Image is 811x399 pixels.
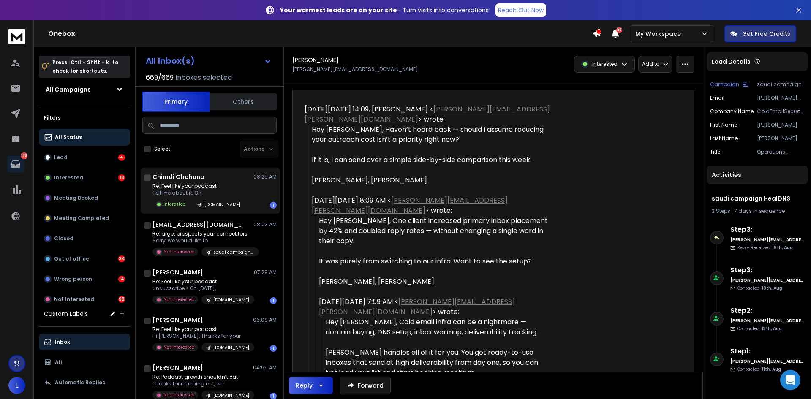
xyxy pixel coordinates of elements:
[152,380,254,387] p: Thanks for reaching out, we
[39,291,130,308] button: Not Interested98
[772,244,793,251] span: 19th, Aug
[39,230,130,247] button: Closed
[118,154,125,161] div: 4
[312,125,551,185] div: Hey [PERSON_NAME], Haven’t heard back — should I assume reducing your outreach cost isn’t a prior...
[710,108,754,115] p: Company Name
[163,392,195,398] p: Not Interested
[280,6,489,14] p: – Turn visits into conversations
[175,73,232,83] h3: Inboxes selected
[712,57,751,66] p: Lead Details
[724,25,796,42] button: Get Free Credits
[163,201,186,207] p: Interested
[39,334,130,350] button: Inbox
[213,297,249,303] p: [DOMAIN_NAME]
[163,249,195,255] p: Not Interested
[39,129,130,146] button: All Status
[296,381,313,390] div: Reply
[152,173,204,181] h1: Chimdi Ohahuna
[152,190,245,196] p: Tell me about it. On
[495,3,546,17] a: Reach Out Now
[762,285,782,291] span: 18th, Aug
[710,122,737,128] p: First Name
[757,135,804,142] p: [PERSON_NAME]
[152,183,245,190] p: Re: Feel like your podcast
[498,6,544,14] p: Reach Out Now
[757,122,804,128] p: [PERSON_NAME]
[280,6,397,14] strong: Your warmest leads are on your site
[289,377,333,394] button: Reply
[305,104,550,124] a: [PERSON_NAME][EMAIL_ADDRESS][PERSON_NAME][DOMAIN_NAME]
[54,174,83,181] p: Interested
[39,271,130,288] button: Wrong person14
[742,30,790,38] p: Get Free Credits
[52,58,118,75] p: Press to check for shortcuts.
[39,210,130,227] button: Meeting Completed
[54,255,89,262] p: Out of office
[635,30,684,38] p: My Workspace
[734,207,785,214] span: 7 days in sequence
[152,237,254,244] p: Sorry, we would like to
[737,285,782,291] p: Contacted
[730,277,804,283] h6: [PERSON_NAME][EMAIL_ADDRESS][PERSON_NAME][DOMAIN_NAME]
[737,326,782,332] p: Contacted
[270,202,277,209] div: 1
[44,309,88,318] h3: Custom Labels
[39,81,130,98] button: All Campaigns
[118,296,125,303] div: 98
[152,374,254,380] p: Re: Podcast growth shouldn’t eat
[69,57,110,67] span: Ctrl + Shift + k
[319,297,515,317] a: [PERSON_NAME][EMAIL_ADDRESS][PERSON_NAME][DOMAIN_NAME]
[737,366,781,372] p: Contacted
[757,149,804,155] p: Operations Specialist-Email Deliveribility
[152,285,254,292] p: Unsubscribe > On [DATE],
[616,27,622,33] span: 50
[163,344,195,350] p: Not Interested
[146,57,195,65] h1: All Inbox(s)
[48,29,593,39] h1: Onebox
[152,316,203,324] h1: [PERSON_NAME]
[305,104,551,125] div: [DATE][DATE] 14:09, [PERSON_NAME] < > wrote:
[118,276,125,282] div: 14
[54,215,109,222] p: Meeting Completed
[54,276,92,282] p: Wrong person
[757,95,804,101] p: [PERSON_NAME][EMAIL_ADDRESS][DOMAIN_NAME]
[642,61,659,68] p: Add to
[8,377,25,394] button: L
[152,278,254,285] p: Re: Feel like your podcast
[39,112,130,124] h3: Filters
[710,95,724,101] p: Email
[730,225,804,235] h6: Step 3 :
[253,317,277,323] p: 06:08 AM
[730,346,804,356] h6: Step 1 :
[154,146,171,152] label: Select
[152,364,203,372] h1: [PERSON_NAME]
[780,370,800,390] div: Open Intercom Messenger
[312,195,551,216] div: [DATE][DATE] 8:09 AM < > wrote:
[210,92,277,111] button: Others
[757,108,804,115] p: ColdEmailSecrets LLC
[710,81,739,88] p: Campaign
[730,265,804,275] h6: Step 3 :
[54,235,73,242] p: Closed
[319,297,551,317] div: [DATE][DATE] 7:59 AM < > wrote:
[730,318,804,324] h6: [PERSON_NAME][EMAIL_ADDRESS][PERSON_NAME][DOMAIN_NAME]
[319,216,551,287] div: Hey [PERSON_NAME], One client increased primary inbox placement by 42% and doubled reply rates — ...
[152,220,245,229] h1: [EMAIL_ADDRESS][DOMAIN_NAME]
[39,169,130,186] button: Interested18
[118,174,125,181] div: 18
[312,195,508,215] a: [PERSON_NAME][EMAIL_ADDRESS][PERSON_NAME][DOMAIN_NAME]
[55,134,82,141] p: All Status
[213,392,249,399] p: [DOMAIN_NAME]
[762,326,782,332] span: 13th, Aug
[712,207,730,214] span: 3 Steps
[253,174,277,180] p: 08:25 AM
[39,190,130,206] button: Meeting Booked
[152,326,254,333] p: Re: Feel like your podcast
[152,268,203,277] h1: [PERSON_NAME]
[707,166,808,184] div: Activities
[39,374,130,391] button: Automatic Replies
[55,339,70,345] p: Inbox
